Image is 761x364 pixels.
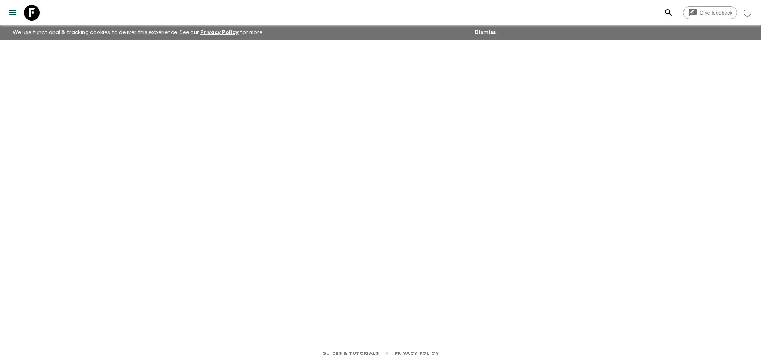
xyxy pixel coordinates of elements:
[200,30,239,35] a: Privacy Policy
[695,10,737,16] span: Give feedback
[322,349,379,358] a: Guides & Tutorials
[472,27,498,38] button: Dismiss
[10,25,267,40] p: We use functional & tracking cookies to deliver this experience. See our for more.
[5,5,21,21] button: menu
[395,349,439,358] a: Privacy Policy
[661,5,677,21] button: search adventures
[683,6,737,19] a: Give feedback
